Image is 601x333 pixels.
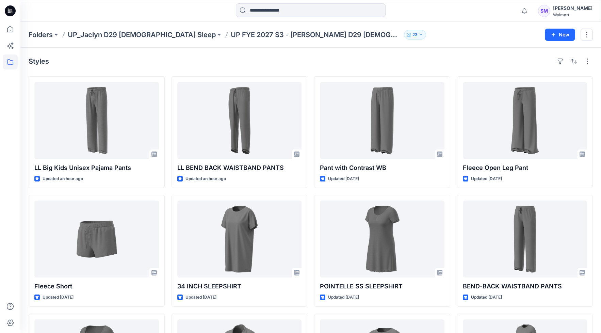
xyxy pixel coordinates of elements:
a: LL Big Kids Unisex Pajama Pants [34,82,159,159]
p: 23 [412,31,418,38]
p: Updated an hour ago [43,175,83,183]
p: UP FYE 2027 S3 - [PERSON_NAME] D29 [DEMOGRAPHIC_DATA] Sleepwear [231,30,401,39]
p: Pant with Contrast WB [320,163,444,173]
h4: Styles [29,57,49,65]
a: LL BEND BACK WAISTBAND PANTS [177,82,302,159]
p: Updated [DATE] [471,294,502,301]
p: 34 INCH SLEEPSHIRT [177,282,302,291]
p: POINTELLE SS SLEEPSHIRT [320,282,444,291]
a: Fleece Open Leg Pant [463,82,587,159]
a: Folders [29,30,53,39]
div: Walmart [553,12,592,17]
div: SM [538,5,550,17]
p: Fleece Open Leg Pant [463,163,587,173]
p: LL Big Kids Unisex Pajama Pants [34,163,159,173]
p: Fleece Short [34,282,159,291]
p: Updated an hour ago [185,175,226,183]
p: Updated [DATE] [43,294,74,301]
p: LL BEND BACK WAISTBAND PANTS [177,163,302,173]
a: Pant with Contrast WB [320,82,444,159]
p: Updated [DATE] [328,294,359,301]
p: Updated [DATE] [328,175,359,183]
p: Updated [DATE] [185,294,216,301]
div: [PERSON_NAME] [553,4,592,12]
p: BEND-BACK WAISTBAND PANTS [463,282,587,291]
a: UP_Jaclyn D29 [DEMOGRAPHIC_DATA] Sleep [68,30,216,39]
a: 34 INCH SLEEPSHIRT [177,201,302,277]
button: 23 [404,30,426,39]
button: New [545,29,575,41]
a: BEND-BACK WAISTBAND PANTS [463,201,587,277]
a: POINTELLE SS SLEEPSHIRT [320,201,444,277]
a: Fleece Short [34,201,159,277]
p: Updated [DATE] [471,175,502,183]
